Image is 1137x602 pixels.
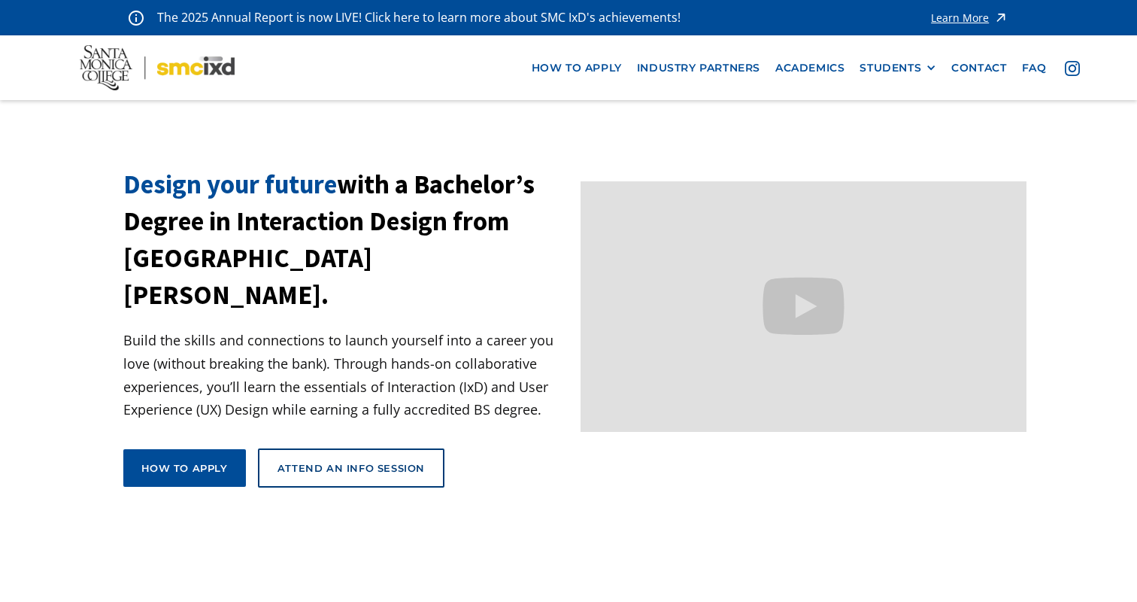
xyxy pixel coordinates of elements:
div: Attend an Info Session [277,461,425,475]
a: industry partners [629,54,768,82]
p: Build the skills and connections to launch yourself into a career you love (without breaking the ... [123,329,569,421]
div: STUDENTS [860,62,921,74]
img: icon - instagram [1065,61,1080,76]
img: Santa Monica College - SMC IxD logo [80,45,235,90]
a: How to apply [123,449,246,487]
a: Learn More [931,8,1008,28]
p: The 2025 Annual Report is now LIVE! Click here to learn more about SMC IxD's achievements! [157,8,682,28]
div: How to apply [141,461,228,475]
a: faq [1014,54,1054,82]
h1: with a Bachelor’s Degree in Interaction Design from [GEOGRAPHIC_DATA][PERSON_NAME]. [123,166,569,314]
img: icon - information - alert [129,10,144,26]
a: how to apply [524,54,629,82]
div: STUDENTS [860,62,936,74]
iframe: Design your future with a Bachelor's Degree in Interaction Design from Santa Monica College [581,181,1026,432]
a: contact [944,54,1014,82]
img: icon - arrow - alert [993,8,1008,28]
a: Attend an Info Session [258,448,444,488]
a: Academics [768,54,852,82]
div: Learn More [931,13,989,23]
span: Design your future [123,168,337,201]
